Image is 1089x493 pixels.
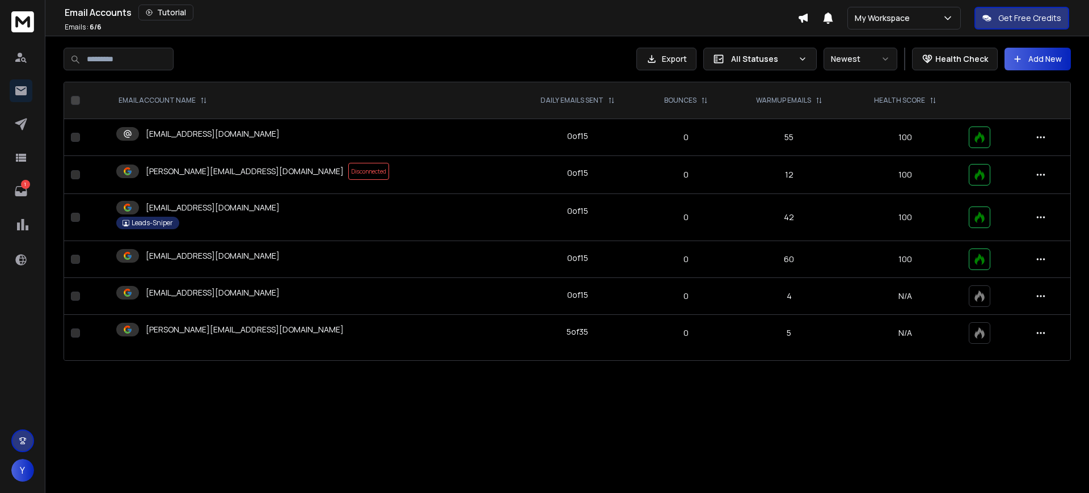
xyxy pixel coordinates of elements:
[729,278,849,315] td: 4
[935,53,988,65] p: Health Check
[132,218,173,227] p: Leads-Sniper
[849,241,962,278] td: 100
[998,12,1061,24] p: Get Free Credits
[729,315,849,352] td: 5
[146,287,280,298] p: [EMAIL_ADDRESS][DOMAIN_NAME]
[731,53,793,65] p: All Statuses
[729,156,849,194] td: 12
[567,252,588,264] div: 0 of 15
[11,459,34,482] button: Y
[65,23,102,32] p: Emails :
[146,250,280,262] p: [EMAIL_ADDRESS][DOMAIN_NAME]
[567,130,588,142] div: 0 of 15
[119,96,207,105] div: EMAIL ACCOUNT NAME
[729,194,849,241] td: 42
[974,7,1069,30] button: Get Free Credits
[664,96,697,105] p: BOUNCES
[567,326,588,338] div: 5 of 35
[756,96,811,105] p: WARMUP EMAILS
[649,169,723,180] p: 0
[567,289,588,301] div: 0 of 15
[855,327,955,339] p: N/A
[146,202,280,213] p: [EMAIL_ADDRESS][DOMAIN_NAME]
[90,22,102,32] span: 6 / 6
[649,290,723,302] p: 0
[348,163,389,180] span: Disconnected
[729,241,849,278] td: 60
[1004,48,1071,70] button: Add New
[146,166,344,177] p: [PERSON_NAME][EMAIL_ADDRESS][DOMAIN_NAME]
[65,5,797,20] div: Email Accounts
[649,254,723,265] p: 0
[567,205,588,217] div: 0 of 15
[855,290,955,302] p: N/A
[146,128,280,140] p: [EMAIL_ADDRESS][DOMAIN_NAME]
[21,180,30,189] p: 1
[824,48,897,70] button: Newest
[10,180,32,203] a: 1
[146,324,344,335] p: [PERSON_NAME][EMAIL_ADDRESS][DOMAIN_NAME]
[849,119,962,156] td: 100
[912,48,998,70] button: Health Check
[649,212,723,223] p: 0
[849,194,962,241] td: 100
[855,12,914,24] p: My Workspace
[636,48,697,70] button: Export
[729,119,849,156] td: 55
[649,327,723,339] p: 0
[567,167,588,179] div: 0 of 15
[874,96,925,105] p: HEALTH SCORE
[138,5,193,20] button: Tutorial
[541,96,603,105] p: DAILY EMAILS SENT
[849,156,962,194] td: 100
[649,132,723,143] p: 0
